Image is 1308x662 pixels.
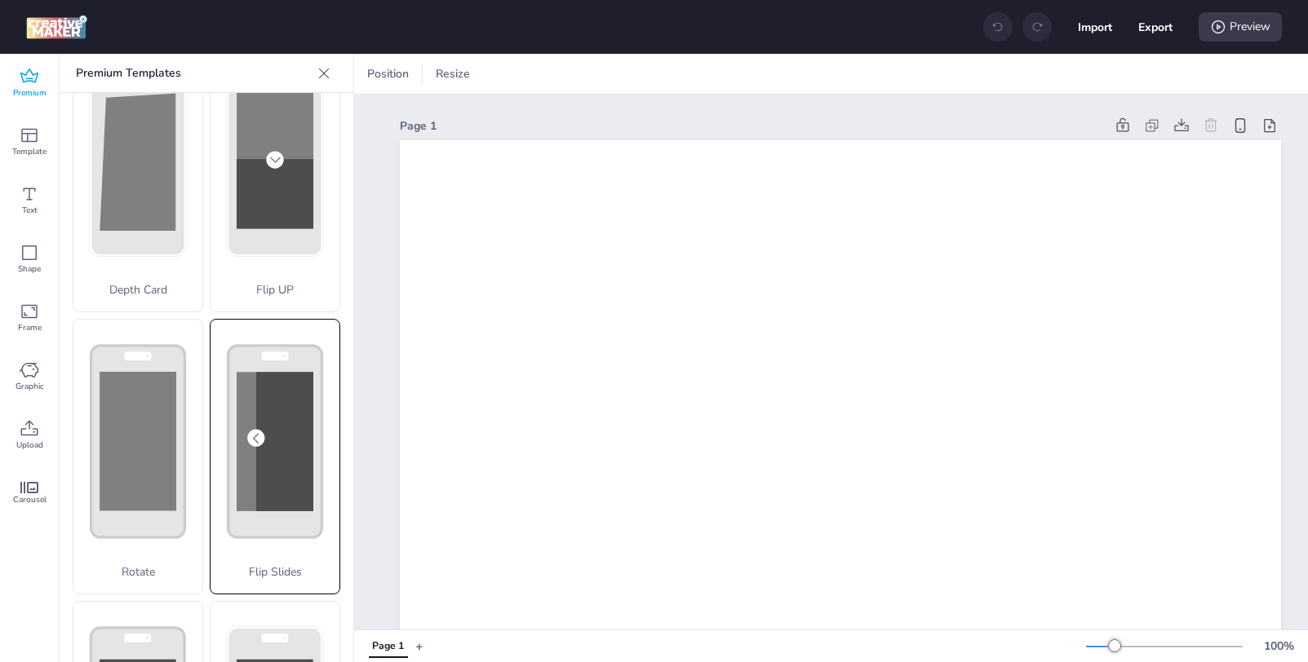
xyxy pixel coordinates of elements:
[26,15,87,39] img: logo Creative Maker
[13,86,47,99] span: Premium
[361,632,415,660] div: Tabs
[12,145,47,158] span: Template
[1138,10,1173,44] button: Export
[18,321,42,334] span: Frame
[22,204,38,217] span: Text
[16,439,43,452] span: Upload
[211,281,339,298] p: Flip UP
[400,117,1105,135] div: Page 1
[73,281,202,298] p: Depth Card
[16,380,44,393] span: Graphic
[13,493,47,506] span: Carousel
[76,54,311,93] p: Premium Templates
[432,65,473,82] span: Resize
[211,563,339,580] p: Flip Slides
[415,632,423,660] button: +
[1259,638,1298,655] div: 100 %
[18,263,41,276] span: Shape
[1078,10,1112,44] button: Import
[364,65,412,82] span: Position
[372,639,404,654] div: Page 1
[1199,12,1282,42] div: Preview
[73,563,202,580] p: Rotate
